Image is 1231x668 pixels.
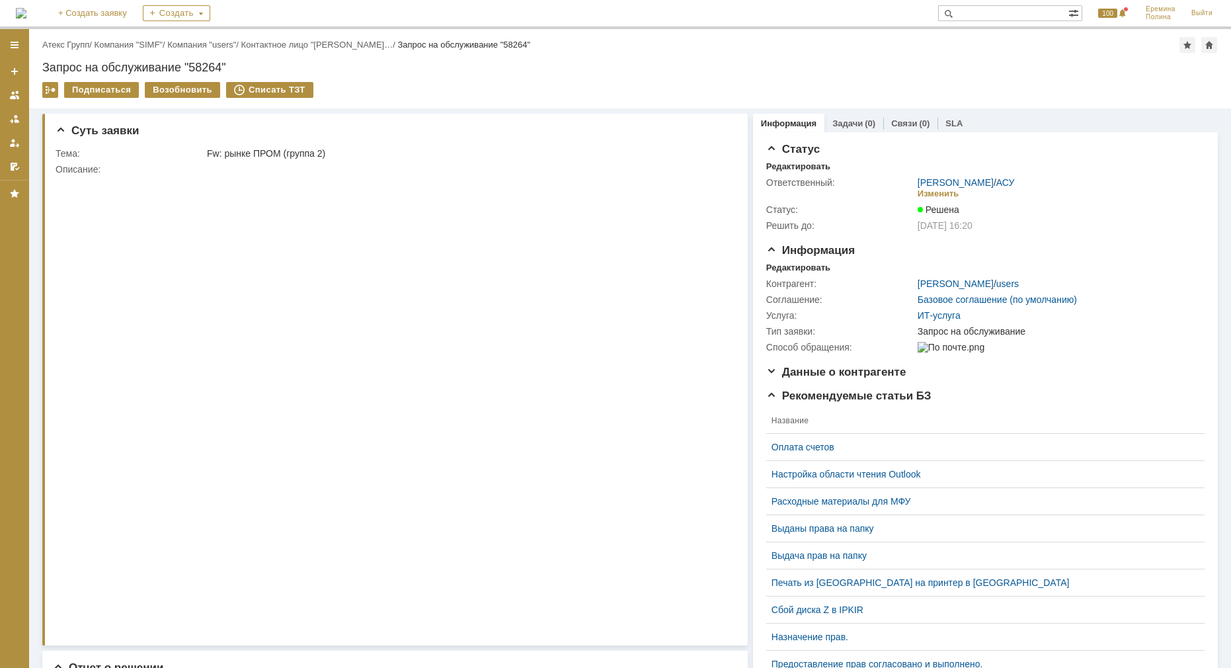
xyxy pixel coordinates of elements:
a: [PERSON_NAME] [918,278,994,289]
span: Решена [918,204,959,215]
a: Расходные материалы для МФУ [772,496,1189,507]
a: Создать заявку [4,61,25,82]
div: Запрос на обслуживание [918,326,1198,337]
a: Сбой диска Z в IPKIR [772,605,1189,615]
div: Статус: [766,204,915,215]
a: Печать из [GEOGRAPHIC_DATA] на принтер в [GEOGRAPHIC_DATA] [772,577,1189,588]
a: users [996,278,1019,289]
img: По почте.png [918,342,984,353]
a: Выдача прав на папку [772,550,1189,561]
div: Редактировать [766,263,830,273]
div: Услуга: [766,310,915,321]
div: Добавить в избранное [1179,37,1195,53]
img: logo [16,8,26,19]
span: Полина [1146,13,1175,21]
div: Способ обращения: [766,342,915,353]
a: Контактное лицо "[PERSON_NAME]… [241,40,393,50]
div: Работа с массовостью [42,82,58,98]
a: Связи [891,118,917,128]
a: АСУ [996,177,1015,188]
div: Создать [143,5,210,21]
span: Рекомендуемые статьи БЗ [766,390,932,402]
a: [PERSON_NAME] [918,177,994,188]
span: Еремина [1146,5,1175,13]
a: Настройка области чтения Outlook [772,469,1189,480]
a: Информация [761,118,816,128]
span: Данные о контрагенте [766,366,906,378]
div: / [918,177,1015,188]
a: Перейти на домашнюю страницу [16,8,26,19]
div: Fw: рынке ПРОМ (группа 2) [207,148,727,159]
div: / [42,40,95,50]
div: (0) [919,118,930,128]
span: [DATE] 16:20 [918,220,973,231]
div: Ответственный: [766,177,915,188]
a: Выданы права на папку [772,523,1189,534]
div: / [167,40,241,50]
div: / [95,40,168,50]
a: Мои заявки [4,132,25,153]
div: (0) [865,118,875,128]
div: Тип заявки: [766,326,915,337]
div: Описание: [56,164,730,175]
span: Информация [766,244,855,257]
span: Суть заявки [56,124,139,137]
span: 100 [1098,9,1117,18]
a: Назначение прав. [772,632,1189,642]
div: Изменить [918,188,959,199]
div: Редактировать [766,161,830,172]
a: Компания "users" [167,40,236,50]
div: Тема: [56,148,204,159]
div: Запрос на обслуживание "58264" [42,61,1218,74]
a: Компания "SIMF" [95,40,163,50]
th: Название [766,408,1194,434]
a: Мои согласования [4,156,25,177]
a: Оплата счетов [772,442,1189,452]
a: Задачи [832,118,863,128]
a: Заявки на командах [4,85,25,106]
a: Атекс Групп [42,40,89,50]
a: SLA [945,118,963,128]
span: Расширенный поиск [1068,6,1082,19]
div: Сделать домашней страницей [1201,37,1217,53]
div: / [918,278,1019,289]
div: Запрос на обслуживание "58264" [397,40,530,50]
div: Соглашение: [766,294,915,305]
div: Решить до: [766,220,915,231]
a: Базовое соглашение (по умолчанию) [918,294,1077,305]
span: Статус [766,143,820,155]
a: Заявки в моей ответственности [4,108,25,130]
div: / [241,40,398,50]
a: ИТ-услуга [918,310,961,321]
div: Контрагент: [766,278,915,289]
